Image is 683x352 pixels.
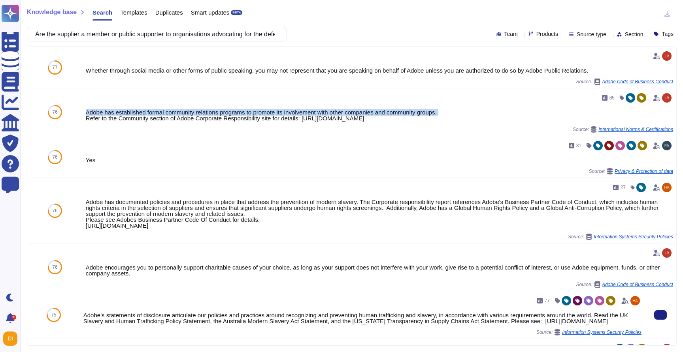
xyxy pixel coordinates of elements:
[662,93,672,103] img: user
[573,126,673,133] span: Source:
[52,265,57,270] span: 76
[621,185,626,190] span: 27
[662,141,672,150] img: user
[191,9,230,15] span: Smart updates
[662,31,674,37] span: Tags
[577,32,606,37] span: Source type
[11,315,16,320] div: 9+
[602,79,673,84] span: Adobe Code of Business Conduct
[86,67,673,73] div: Whether through social media or other forms of public speaking, you may not represent that you ar...
[3,331,17,346] img: user
[562,330,641,335] span: Information Systems Security Policies
[662,51,672,61] img: user
[120,9,147,15] span: Templates
[231,10,242,15] div: BETA
[27,9,77,15] span: Knowledge base
[52,155,57,159] span: 76
[568,234,673,240] span: Source:
[594,234,673,239] span: Information Systems Security Policies
[155,9,183,15] span: Duplicates
[576,281,673,288] span: Source:
[92,9,112,15] span: Search
[31,27,279,41] input: Search a question or template...
[598,127,673,132] span: International Norms & Certifications
[609,95,615,100] span: 85
[662,248,672,258] img: user
[83,312,641,324] div: Adobe’s statements of disclosure articulate our policies and practices around recognizing and pre...
[2,330,23,347] button: user
[86,264,673,276] div: Adobe encourages you to personally support charitable causes of your choice, as long as your supp...
[86,109,673,121] div: Adobe has established formal community relations programs to promote its involvement with other c...
[52,110,57,114] span: 76
[86,199,673,228] div: Adobe has documented policies and procedures in place that address the prevention of modern slave...
[630,296,640,305] img: user
[504,31,518,37] span: Team
[545,298,550,303] span: 77
[576,79,673,85] span: Source:
[576,143,581,148] span: 31
[86,157,673,163] div: Yes
[615,169,673,174] span: Privacy & Protection of data
[625,32,643,37] span: Section
[52,208,57,213] span: 76
[589,168,673,174] span: Source:
[536,31,558,37] span: Products
[51,313,56,317] span: 75
[662,183,672,192] img: user
[52,65,57,70] span: 77
[536,329,641,335] span: Source:
[602,282,673,287] span: Adobe Code of Business Conduct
